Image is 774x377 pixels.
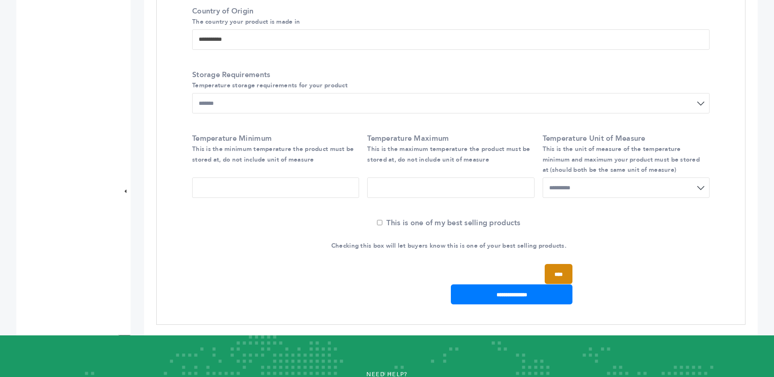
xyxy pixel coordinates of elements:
[543,145,700,173] small: This is the unit of measure of the temperature minimum and maximum your product must be stored at...
[367,133,530,164] label: Temperature Maximum
[192,70,705,90] label: Storage Requirements
[192,18,300,26] small: The country your product is made in
[192,81,348,89] small: Temperature storage requirements for your product
[377,220,382,225] input: This is one of my best selling products
[192,145,354,163] small: This is the minimum temperature the product must be stored at, do not include unit of measure
[543,133,705,175] label: Temperature Unit of Measure
[367,145,530,163] small: This is the maximum temperature the product must be stored at, do not include unit of measure
[377,218,520,228] label: This is one of my best selling products
[192,6,705,27] label: Country of Origin
[192,133,355,164] label: Temperature Minimum
[331,242,566,250] small: Checking this box will let buyers know this is one of your best selling products.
